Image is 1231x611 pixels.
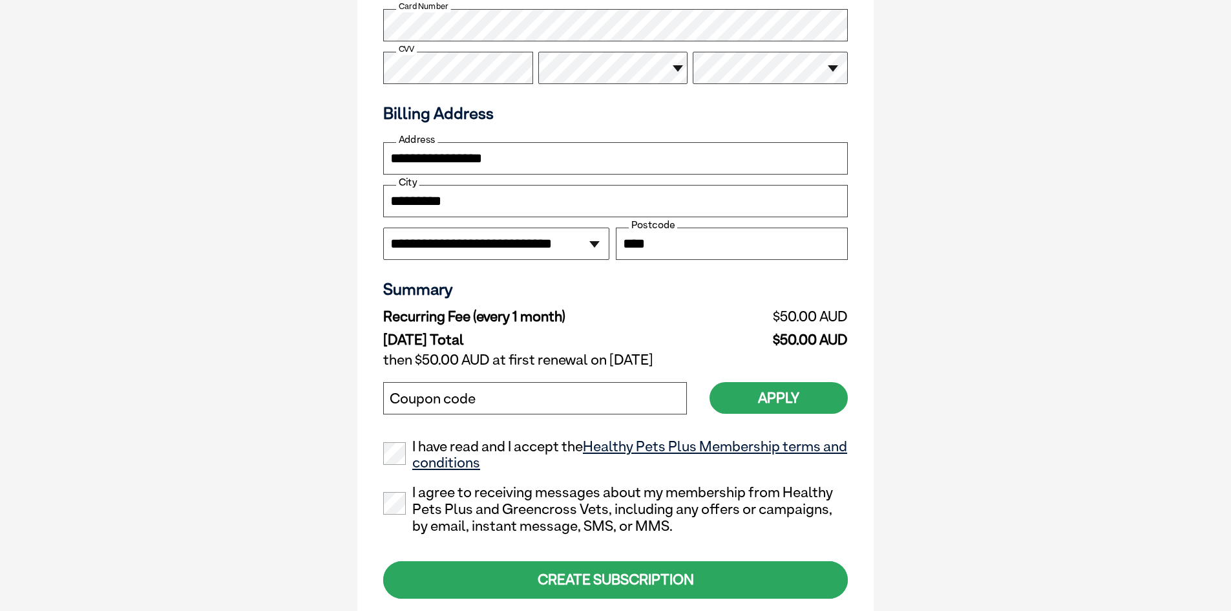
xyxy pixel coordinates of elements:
label: City [396,177,419,188]
td: $50.00 AUD [710,328,848,348]
label: Postcode [629,219,677,231]
td: [DATE] Total [383,328,710,348]
td: Recurring Fee (every 1 month) [383,305,710,328]
h3: Billing Address [383,103,848,123]
div: CREATE SUBSCRIPTION [383,561,848,598]
button: Apply [710,382,848,414]
label: Card Number [396,1,451,12]
label: Address [396,134,437,145]
input: I agree to receiving messages about my membership from Healthy Pets Plus and Greencross Vets, inc... [383,492,406,515]
td: then $50.00 AUD at first renewal on [DATE] [383,348,848,372]
input: I have read and I accept theHealthy Pets Plus Membership terms and conditions [383,442,406,465]
td: $50.00 AUD [710,305,848,328]
label: CVV [396,43,417,55]
label: Coupon code [390,391,476,407]
label: I have read and I accept the [383,438,848,472]
h3: Summary [383,279,848,299]
a: Healthy Pets Plus Membership terms and conditions [412,438,847,471]
label: I agree to receiving messages about my membership from Healthy Pets Plus and Greencross Vets, inc... [383,484,848,534]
